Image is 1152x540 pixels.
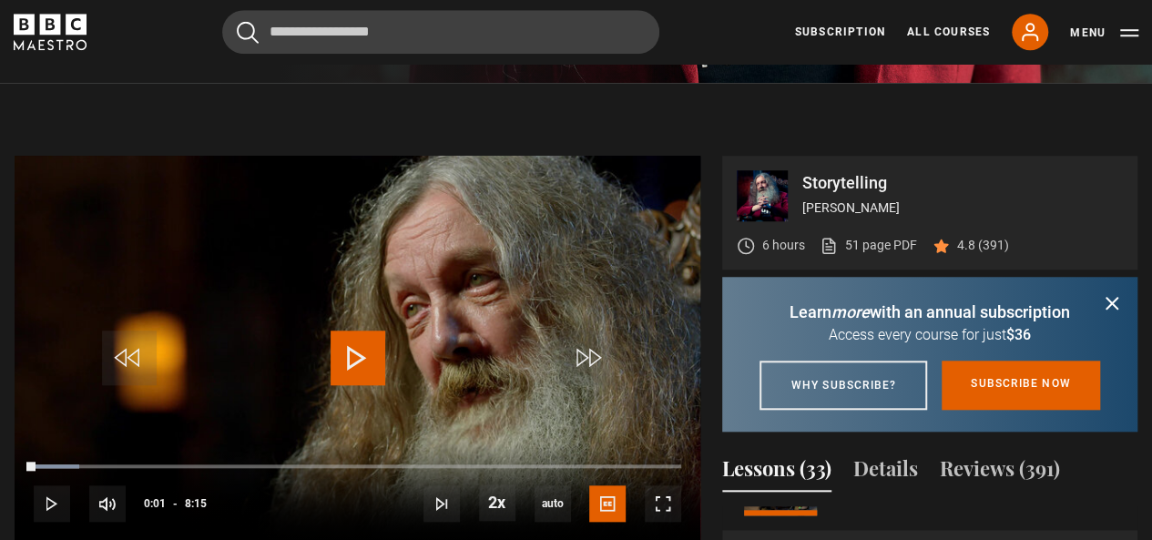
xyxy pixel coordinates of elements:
button: Reviews (391) [940,453,1060,492]
button: Captions [589,485,626,522]
i: more [831,302,870,321]
a: 51 page PDF [820,236,917,255]
p: Storytelling [802,175,1123,191]
button: Submit the search query [237,21,259,44]
input: Search [222,10,659,54]
div: Progress Bar [34,464,681,468]
a: Subscription [795,24,885,40]
p: Learn with an annual subscription [744,300,1116,324]
button: Toggle navigation [1070,24,1138,42]
span: 0:01 [144,487,166,520]
span: auto [535,485,571,522]
p: 4.8 (391) [957,236,1009,255]
button: Details [853,453,918,492]
span: $36 [1006,326,1031,343]
span: - [173,497,178,510]
button: Next Lesson [423,485,460,522]
button: Mute [89,485,126,522]
a: All Courses [907,24,990,40]
p: [PERSON_NAME] [802,199,1123,218]
button: Fullscreen [645,485,681,522]
a: Why subscribe? [760,361,927,410]
div: Current quality: 360p [535,485,571,522]
button: Playback Rate [479,484,515,521]
a: Subscribe now [942,361,1100,410]
p: 6 hours [762,236,805,255]
button: Lessons (33) [722,453,831,492]
svg: BBC Maestro [14,14,87,50]
button: Play [34,485,70,522]
span: 8:15 [185,487,207,520]
p: Access every course for just [744,324,1116,346]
